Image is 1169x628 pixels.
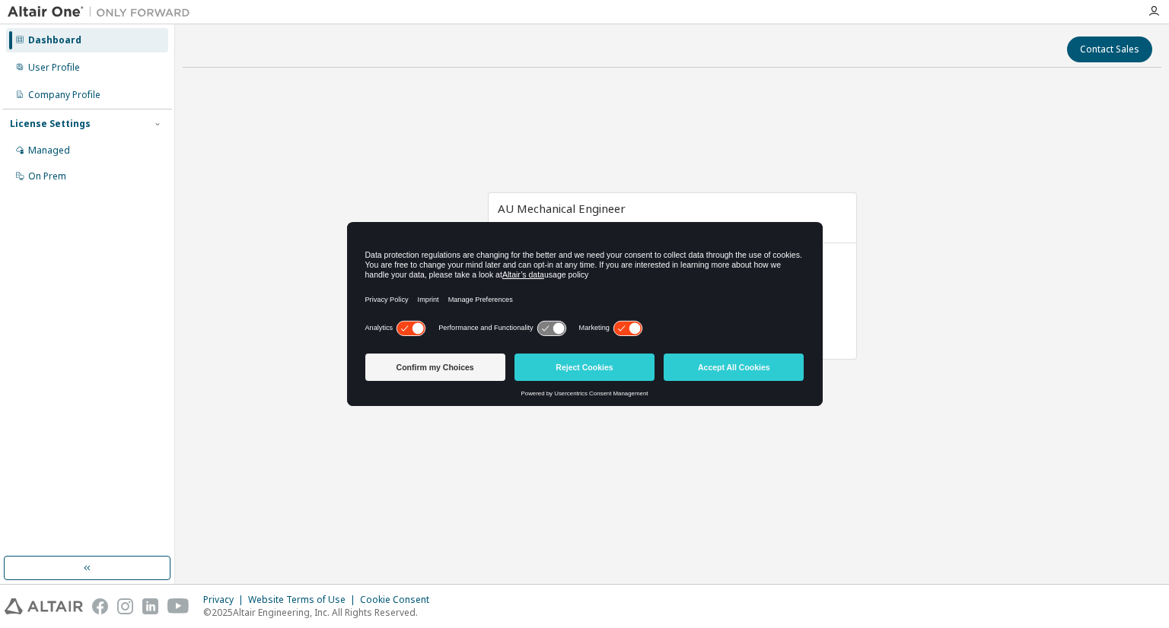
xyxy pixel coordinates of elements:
[167,598,190,614] img: youtube.svg
[360,594,438,606] div: Cookie Consent
[203,606,438,619] p: © 2025 Altair Engineering, Inc. All Rights Reserved.
[8,5,198,20] img: Altair One
[203,594,248,606] div: Privacy
[28,170,66,182] div: On Prem
[28,144,70,157] div: Managed
[5,598,83,614] img: altair_logo.svg
[28,89,100,101] div: Company Profile
[28,34,81,46] div: Dashboard
[117,598,133,614] img: instagram.svg
[248,594,360,606] div: Website Terms of Use
[142,598,158,614] img: linkedin.svg
[498,220,843,233] p: Expires on [DATE] UTC
[28,62,80,74] div: User Profile
[92,598,108,614] img: facebook.svg
[498,201,626,216] span: AU Mechanical Engineer
[10,118,91,130] div: License Settings
[1067,36,1152,62] button: Contact Sales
